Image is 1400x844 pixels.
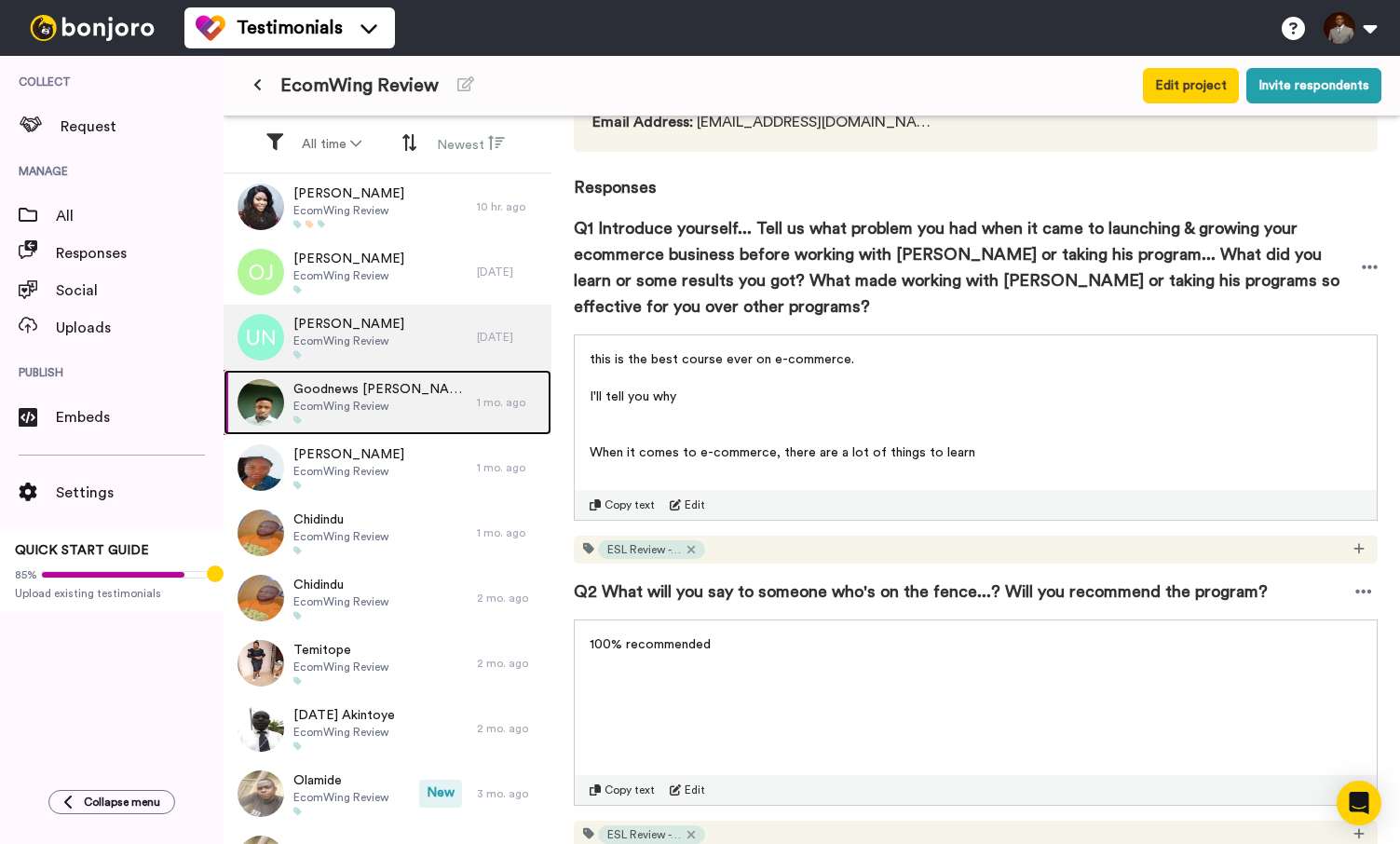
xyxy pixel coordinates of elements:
[293,706,395,725] span: [DATE] Akintoye
[574,579,1268,605] span: Q2 What will you say to someone who's on the fence...? Will you recommend the program?
[56,406,224,429] span: Embeds
[477,525,542,540] div: 1 mo. ago
[477,721,542,736] div: 2 mo. ago
[84,795,160,810] span: Collapse menu
[1143,68,1239,103] button: Edit project
[238,314,284,361] img: un.png
[590,446,975,459] span: When it comes to e-commerce, there are a lot of things to learn
[238,510,284,556] img: c9c43c9d-bf49-4698-a907-ec3a2e1f1f59.jpeg
[685,783,705,797] span: Edit
[224,500,551,565] a: ChidinduEcomWing Review1 mo. ago
[293,771,389,790] span: Olamide
[207,565,224,582] div: Tooltip anchor
[293,380,468,399] span: Goodnews [PERSON_NAME]
[238,379,284,426] img: 1b780a3d-f379-481a-bbf1-2c1ae87c9498.jpeg
[1246,68,1381,103] button: Invite respondents
[293,790,389,805] span: EcomWing Review
[293,203,404,218] span: EcomWing Review
[293,464,404,479] span: EcomWing Review
[685,497,705,512] span: Edit
[293,576,389,594] span: Chidindu
[477,199,542,214] div: 10 hr. ago
[419,780,462,808] span: New
[22,15,162,41] img: bj-logo-header-white.svg
[224,761,551,826] a: OlamideEcomWing ReviewNew3 mo. ago
[196,13,225,43] img: tm-color.svg
[592,111,932,133] span: [EMAIL_ADDRESS][DOMAIN_NAME]
[293,725,395,740] span: EcomWing Review
[1337,781,1381,825] div: Open Intercom Messenger
[238,575,284,621] img: c9c43c9d-bf49-4698-a907-ec3a2e1f1f59.jpeg
[15,544,149,557] span: QUICK START GUIDE
[293,529,389,544] span: EcomWing Review
[238,249,284,295] img: oj.png
[15,586,209,601] span: Upload existing testimonials
[590,638,711,651] span: 100% recommended
[56,317,224,339] span: Uploads
[224,239,551,305] a: [PERSON_NAME]EcomWing Review[DATE]
[224,174,551,239] a: [PERSON_NAME]EcomWing Review10 hr. ago
[477,395,542,410] div: 1 mo. ago
[224,565,551,631] a: ChidinduEcomWing Review2 mo. ago
[293,641,389,660] span: Temitope
[61,116,224,138] span: Request
[607,542,682,557] span: ESL Review - Price
[56,242,224,265] span: Responses
[238,770,284,817] img: 1064649a-19d7-4f24-89e6-d82b2a0820cc.jpeg
[590,390,676,403] span: I'll tell you why
[238,184,284,230] img: d48a9047-aa75-4564-b548-7badb679b037.jpeg
[574,215,1362,320] span: Q1 Introduce yourself... Tell us what problem you had when it came to launching & growing your ec...
[426,127,516,162] button: Newest
[238,705,284,752] img: b9e188ac-983d-4b5d-b6bf-6cb90118a5bf.jpeg
[224,435,551,500] a: [PERSON_NAME]EcomWing Review1 mo. ago
[477,591,542,606] div: 2 mo. ago
[224,631,551,696] a: TemitopeEcomWing Review2 mo. ago
[238,640,284,687] img: c5d2b4ab-098e-48b9-be46-9eda42a828fa.jpeg
[280,73,439,99] span: EcomWing Review
[224,370,551,435] a: Goodnews [PERSON_NAME]EcomWing Review1 mo. ago
[592,115,693,129] span: Email Address :
[590,353,854,366] span: this is the best course ever on e-commerce.
[477,330,542,345] div: [DATE]
[293,315,404,334] span: [PERSON_NAME]
[224,696,551,761] a: [DATE] AkintoyeEcomWing Review2 mo. ago
[293,334,404,348] span: EcomWing Review
[293,445,404,464] span: [PERSON_NAME]
[477,460,542,475] div: 1 mo. ago
[477,265,542,279] div: [DATE]
[477,786,542,801] div: 3 mo. ago
[56,205,224,227] span: All
[293,184,404,203] span: [PERSON_NAME]
[607,827,682,842] span: ESL Review - Price
[56,279,224,302] span: Social
[224,305,551,370] a: [PERSON_NAME]EcomWing Review[DATE]
[291,128,373,161] button: All time
[56,482,224,504] span: Settings
[15,567,37,582] span: 85%
[293,660,389,674] span: EcomWing Review
[293,250,404,268] span: [PERSON_NAME]
[477,656,542,671] div: 2 mo. ago
[574,152,1378,200] span: Responses
[238,444,284,491] img: ce529603-e025-42a0-b7dc-cd1694d25a95.jpeg
[237,15,343,41] span: Testimonials
[605,497,655,512] span: Copy text
[48,790,175,814] button: Collapse menu
[293,399,468,414] span: EcomWing Review
[293,510,389,529] span: Chidindu
[605,783,655,797] span: Copy text
[293,268,404,283] span: EcomWing Review
[293,594,389,609] span: EcomWing Review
